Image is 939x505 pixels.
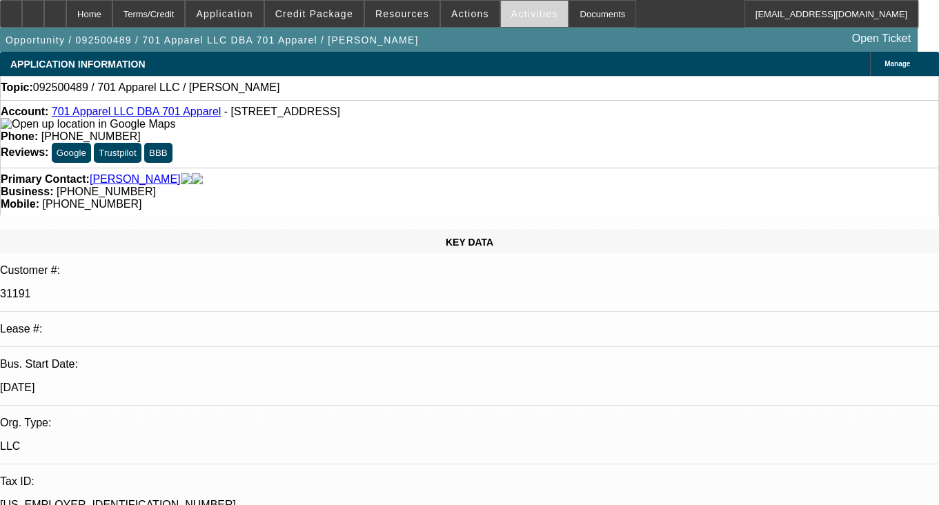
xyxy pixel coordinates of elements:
img: Open up location in Google Maps [1,118,175,130]
button: Actions [441,1,500,27]
button: Activities [501,1,569,27]
span: [PHONE_NUMBER] [41,130,141,142]
strong: Primary Contact: [1,173,90,186]
span: Opportunity / 092500489 / 701 Apparel LLC DBA 701 Apparel / [PERSON_NAME] [6,34,419,46]
span: Application [196,8,253,19]
span: Actions [451,8,489,19]
strong: Business: [1,186,53,197]
span: APPLICATION INFORMATION [10,59,145,70]
img: facebook-icon.png [181,173,192,186]
button: BBB [144,143,172,163]
strong: Mobile: [1,198,39,210]
a: [PERSON_NAME] [90,173,181,186]
span: [PHONE_NUMBER] [42,198,141,210]
span: Credit Package [275,8,353,19]
span: [PHONE_NUMBER] [57,186,156,197]
span: Resources [375,8,429,19]
a: 701 Apparel LLC DBA 701 Apparel [52,106,221,117]
strong: Phone: [1,130,38,142]
img: linkedin-icon.png [192,173,203,186]
strong: Reviews: [1,146,48,158]
span: KEY DATA [446,237,493,248]
button: Google [52,143,91,163]
span: - [STREET_ADDRESS] [224,106,340,117]
strong: Topic: [1,81,33,94]
button: Credit Package [265,1,364,27]
button: Trustpilot [94,143,141,163]
a: Open Ticket [847,27,916,50]
span: 092500489 / 701 Apparel LLC / [PERSON_NAME] [33,81,280,94]
span: Manage [884,60,910,68]
button: Resources [365,1,439,27]
button: Application [186,1,263,27]
a: View Google Maps [1,118,175,130]
strong: Account: [1,106,48,117]
span: Activities [511,8,558,19]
